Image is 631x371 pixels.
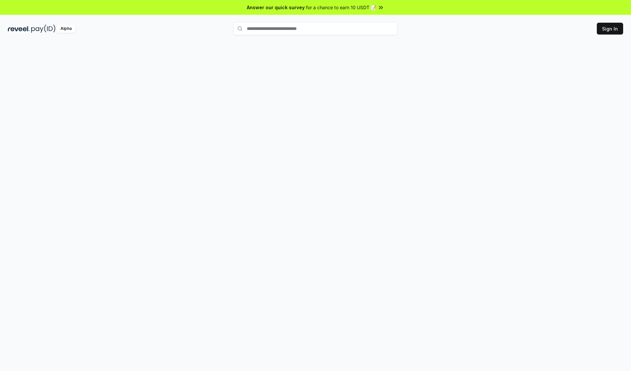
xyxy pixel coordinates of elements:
button: Sign In [597,23,623,35]
img: pay_id [31,25,56,33]
span: for a chance to earn 10 USDT 📝 [306,4,376,11]
span: Answer our quick survey [247,4,305,11]
div: Alpha [57,25,75,33]
img: reveel_dark [8,25,30,33]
